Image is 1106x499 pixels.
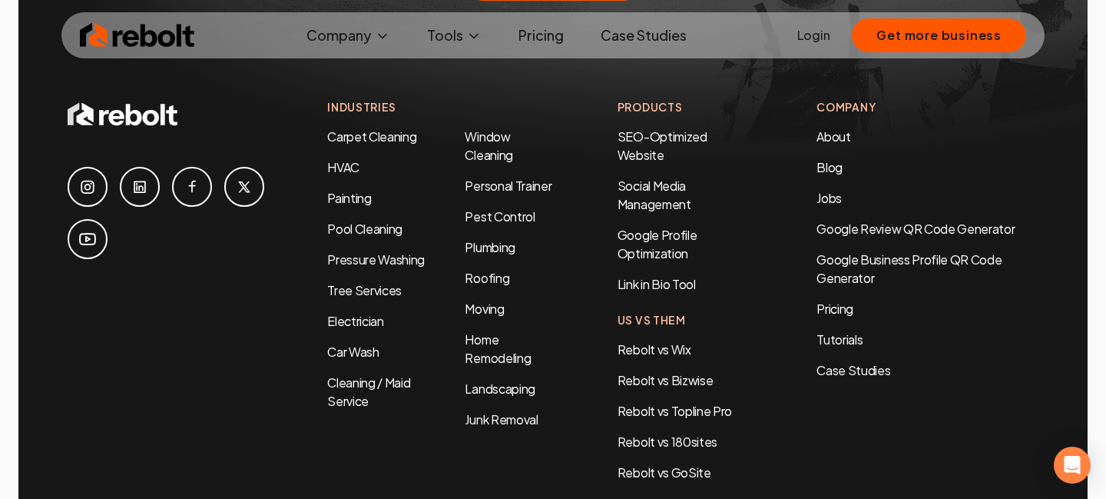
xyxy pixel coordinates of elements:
a: Tutorials [816,331,1038,349]
div: Open Intercom Messenger [1054,447,1091,484]
a: Window Cleaning [465,128,512,163]
a: Rebolt vs Wix [618,341,691,358]
a: Pricing [816,300,1038,318]
a: Rebolt vs Bizwise [618,372,714,388]
a: Pressure Washing [327,251,425,268]
a: Home Remodeling [465,331,531,366]
a: SEO-Optimized Website [618,128,707,163]
button: Get more business [852,18,1026,52]
img: Rebolt Logo [80,20,195,51]
h4: Industries [327,99,556,115]
a: Case Studies [588,20,699,51]
button: Company [294,20,402,51]
a: Pest Control [465,208,535,225]
a: Painting [327,190,371,206]
a: Google Review QR Code Generator [816,221,1015,237]
a: Plumbing [465,239,515,255]
a: Personal Trainer [465,178,551,194]
a: Cleaning / Maid Service [327,374,410,409]
a: Case Studies [816,361,1038,380]
a: Social Media Management [618,178,691,212]
a: Electrician [327,313,383,329]
a: Jobs [816,190,842,206]
a: Login [797,26,830,45]
a: HVAC [327,159,359,175]
a: Pool Cleaning [327,221,402,237]
a: Link in Bio Tool [618,276,696,292]
a: Rebolt vs 180sites [618,434,717,450]
a: Car Wash [327,344,379,360]
button: Tools [415,20,494,51]
a: Tree Services [327,282,402,298]
a: Carpet Cleaning [327,128,416,145]
h4: Company [816,99,1038,115]
a: Pricing [506,20,576,51]
a: Landscaping [465,381,535,397]
a: Moving [465,301,504,317]
a: Roofing [465,270,509,286]
a: Rebolt vs GoSite [618,464,711,481]
h4: Us Vs Them [618,312,756,328]
a: Junk Removal [465,411,538,427]
a: Google Business Profile QR Code Generator [816,251,1002,286]
h4: Products [618,99,756,115]
a: Google Profile Optimization [618,227,697,261]
a: Rebolt vs Topline Pro [618,403,732,419]
a: About [816,128,850,145]
a: Blog [816,159,843,175]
